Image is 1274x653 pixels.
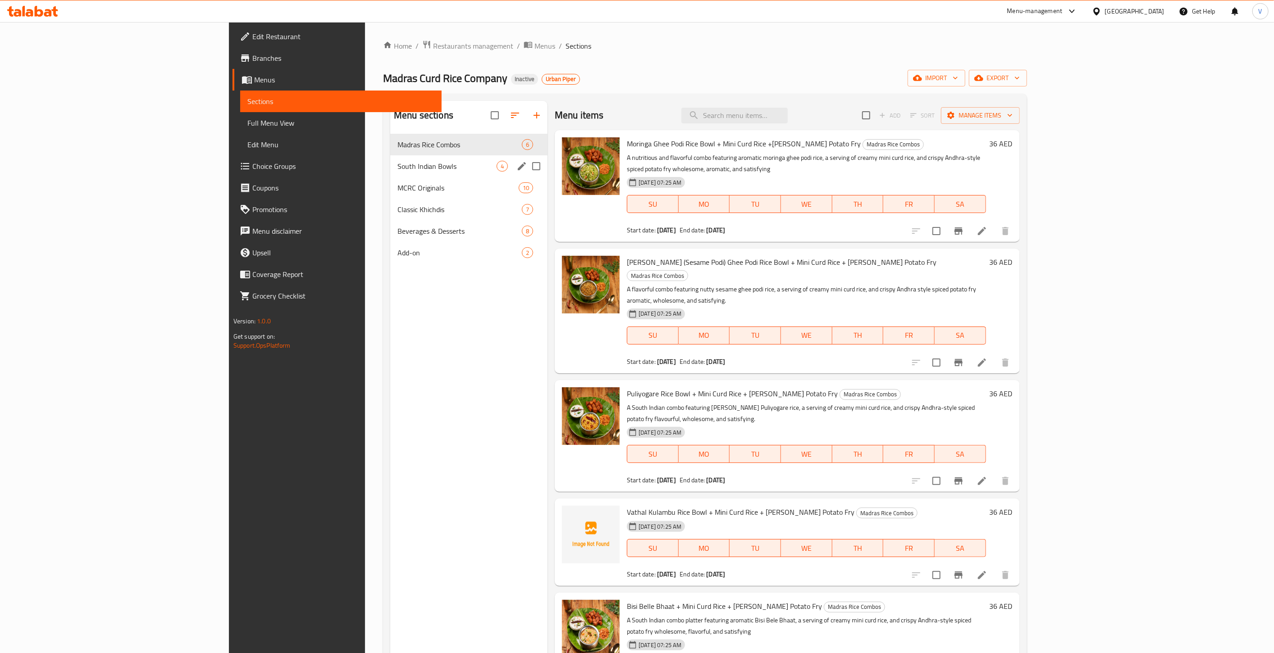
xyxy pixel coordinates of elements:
[990,387,1013,400] h6: 36 AED
[240,112,442,134] a: Full Menu View
[935,539,986,557] button: SA
[904,109,941,122] span: Select section first
[631,448,675,461] span: SU
[679,195,730,213] button: MO
[422,40,513,52] a: Restaurants management
[627,402,986,425] p: A South Indian combo featuring [PERSON_NAME] Puliyogare rice, a serving of creamy mini curd rice,...
[522,141,533,149] span: 6
[522,139,533,150] div: items
[733,198,777,211] span: TU
[515,159,529,173] button: edit
[836,198,880,211] span: TH
[252,53,434,63] span: Branches
[679,445,730,463] button: MO
[935,445,986,463] button: SA
[995,352,1016,373] button: delete
[627,255,936,269] span: [PERSON_NAME] (Sesame Podi) Ghee Podi Rice Bowl + Mini Curd Rice + [PERSON_NAME] Potato Fry
[233,315,256,327] span: Version:
[857,508,917,518] span: Madras Rice Combos
[682,542,726,555] span: MO
[680,356,705,367] span: End date:
[562,256,620,313] img: Nuvvula Karam (Sesame Podi) Ghee Podi Rice Bowl + Mini Curd Rice + Andra Potato Fry
[627,474,656,486] span: Start date:
[627,356,656,367] span: Start date:
[390,220,548,242] div: Beverages & Desserts8
[935,326,986,345] button: SA
[627,284,986,306] p: A flavorful combo featuring nutty sesame ghee podi rice, a serving of creamy mini curd rice, and ...
[832,326,884,345] button: TH
[1007,6,1063,17] div: Menu-management
[252,247,434,258] span: Upsell
[883,445,935,463] button: FR
[976,73,1020,84] span: export
[252,269,434,280] span: Coverage Report
[995,564,1016,586] button: delete
[682,448,726,461] span: MO
[519,182,533,193] div: items
[524,40,555,52] a: Menus
[247,139,434,150] span: Edit Menu
[635,178,685,187] span: [DATE] 07:25 AM
[233,242,442,263] a: Upsell
[497,162,507,171] span: 4
[938,448,982,461] span: SA
[522,249,533,257] span: 2
[627,568,656,580] span: Start date:
[397,204,522,215] span: Classic Khichdis
[627,539,679,557] button: SU
[857,106,876,125] span: Select section
[730,326,781,345] button: TU
[941,107,1020,124] button: Manage items
[733,329,777,342] span: TU
[522,247,533,258] div: items
[519,184,533,192] span: 10
[785,542,829,555] span: WE
[730,195,781,213] button: TU
[522,226,533,236] div: items
[680,224,705,236] span: End date:
[252,290,434,301] span: Grocery Checklist
[233,26,442,47] a: Edit Restaurant
[627,326,679,345] button: SU
[635,428,685,437] span: [DATE] 07:25 AM
[908,70,965,86] button: import
[832,445,884,463] button: TH
[627,137,861,150] span: Moringa Ghee Podi Rice Bowl + Mini Curd Rice +[PERSON_NAME] Potato Fry
[522,227,533,236] span: 8
[383,68,507,88] span: Madras Curd Rice Company
[252,31,434,42] span: Edit Restaurant
[887,448,931,461] span: FR
[995,220,1016,242] button: delete
[657,224,676,236] b: [DATE]
[390,130,548,267] nav: Menu sections
[397,182,519,193] div: MCRC Originals
[840,389,900,399] span: Madras Rice Combos
[681,108,788,123] input: search
[832,195,884,213] button: TH
[627,615,986,637] p: A South Indian combo platter featuring aromatic Bisi Bele Bhaat, a serving of creamy mini curd ri...
[233,199,442,220] a: Promotions
[1259,6,1262,16] span: V
[627,270,688,281] div: Madras Rice Combos
[935,195,986,213] button: SA
[781,539,832,557] button: WE
[733,448,777,461] span: TU
[566,41,591,51] span: Sections
[397,139,522,150] span: Madras Rice Combos
[977,476,987,486] a: Edit menu item
[785,448,829,461] span: WE
[397,247,522,258] span: Add-on
[938,542,982,555] span: SA
[706,568,725,580] b: [DATE]
[883,326,935,345] button: FR
[511,75,538,83] span: Inactive
[781,195,832,213] button: WE
[562,506,620,563] img: Vathal Kulambu Rice Bowl + Mini Curd Rice + Andra Potato Fry
[977,226,987,236] a: Edit menu item
[836,448,880,461] span: TH
[680,568,705,580] span: End date:
[948,110,1013,121] span: Manage items
[485,106,504,125] span: Select all sections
